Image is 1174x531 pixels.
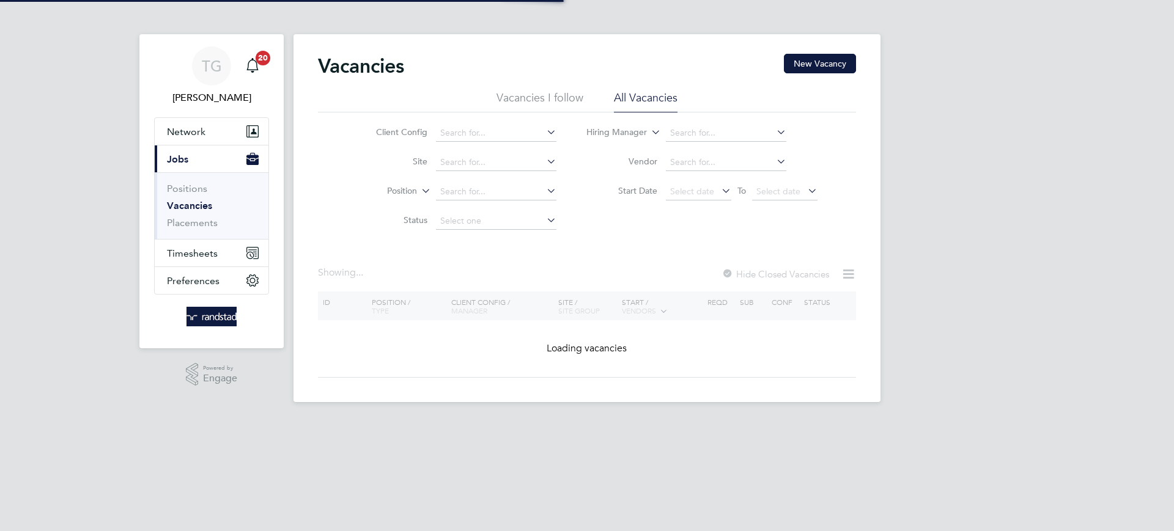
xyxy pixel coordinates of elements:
[356,266,363,279] span: ...
[240,46,265,86] a: 20
[497,90,583,112] li: Vacancies I follow
[587,185,657,196] label: Start Date
[186,307,237,326] img: randstad-logo-retina.png
[666,125,786,142] input: Search for...
[577,126,647,139] label: Hiring Manager
[155,172,268,239] div: Jobs
[357,214,427,225] label: Status
[357,156,427,167] label: Site
[670,186,714,197] span: Select date
[357,126,427,137] label: Client Config
[167,247,218,259] span: Timesheets
[167,217,218,229] a: Placements
[167,200,212,211] a: Vacancies
[202,58,222,74] span: TG
[436,183,556,200] input: Search for...
[256,51,270,65] span: 20
[167,275,220,287] span: Preferences
[154,46,269,105] a: TG[PERSON_NAME]
[167,126,205,137] span: Network
[587,156,657,167] label: Vendor
[167,153,188,165] span: Jobs
[784,54,856,73] button: New Vacancy
[139,34,284,348] nav: Main navigation
[155,267,268,294] button: Preferences
[614,90,677,112] li: All Vacancies
[155,118,268,145] button: Network
[203,373,237,384] span: Engage
[203,363,237,373] span: Powered by
[756,186,800,197] span: Select date
[155,240,268,266] button: Timesheets
[347,185,417,197] label: Position
[155,145,268,172] button: Jobs
[436,213,556,230] input: Select one
[154,90,269,105] span: Tom Grigg
[436,125,556,142] input: Search for...
[167,183,207,194] a: Positions
[154,307,269,326] a: Go to home page
[436,154,556,171] input: Search for...
[722,268,829,280] label: Hide Closed Vacancies
[666,154,786,171] input: Search for...
[318,266,366,279] div: Showing
[186,363,238,386] a: Powered byEngage
[734,183,750,199] span: To
[318,54,404,78] h2: Vacancies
